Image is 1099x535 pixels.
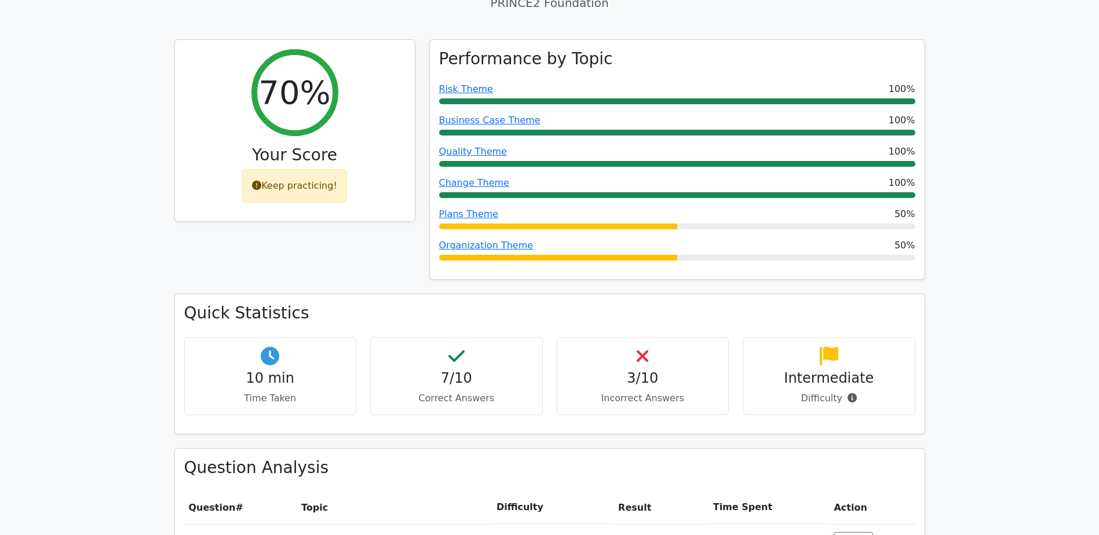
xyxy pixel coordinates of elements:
h4: 3/10 [567,370,720,387]
a: Risk Theme [439,83,493,94]
a: Quality Theme [439,146,507,157]
h4: 7/10 [380,370,533,387]
span: 50% [894,207,915,221]
h3: Performance by Topic [439,49,613,69]
span: 100% [889,176,915,190]
a: Change Theme [439,177,510,188]
h4: Intermediate [753,370,906,387]
a: Plans Theme [439,208,499,219]
h3: Quick Statistics [184,303,915,323]
span: 100% [889,82,915,96]
th: Time Spent [709,491,830,524]
th: Difficulty [492,491,614,524]
p: Correct Answers [380,391,533,405]
p: Incorrect Answers [567,391,720,405]
span: 100% [889,145,915,159]
th: Result [614,491,709,524]
span: 50% [894,239,915,252]
th: # [184,491,297,524]
h2: 70% [258,73,330,112]
h3: Your Score [184,145,406,165]
a: Organization Theme [439,240,534,251]
a: Business Case Theme [439,115,541,126]
div: Keep practicing! [242,169,347,203]
th: Action [829,491,915,524]
span: 100% [889,113,915,127]
p: Time Taken [194,391,347,405]
h4: 10 min [194,370,347,387]
p: Difficulty [753,391,906,405]
th: Topic [297,491,492,524]
h3: Question Analysis [184,458,915,478]
span: Question [189,502,236,513]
